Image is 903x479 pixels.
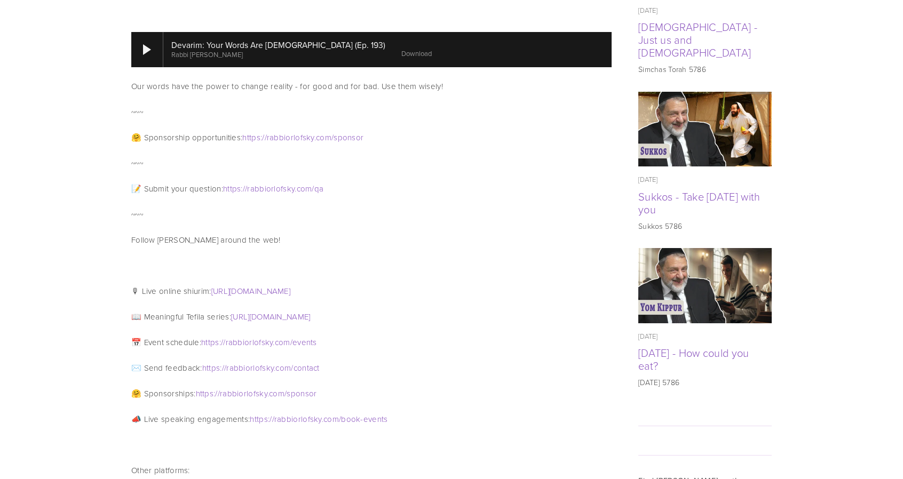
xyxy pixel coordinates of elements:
p: 📅 Event schedule: [131,336,612,349]
p: Our words have the power to change reality - for good and for bad. Use them wisely! [131,80,612,93]
span: / [312,183,314,194]
a: https://rabbiorlofsky.com/sponsor [196,388,317,399]
a: https://rabbiorlofsky.com/events [201,337,317,348]
p: 📣 Live speaking engagements: [131,413,612,426]
p: 🤗 Sponsorship opportunities: [131,131,612,144]
span: rabbiorlofsky [226,362,274,373]
p: ~~~ [131,157,612,170]
span: book [341,413,360,425]
span: . [273,337,274,348]
span: rabbiorlofsky [247,183,295,194]
a: Download [401,49,432,58]
img: Sukkos - Take Yom Kippur with you [638,92,772,167]
p: ✉️ Send feedback: [131,362,612,374]
a: [DEMOGRAPHIC_DATA] - Just us and [DEMOGRAPHIC_DATA] [638,19,757,60]
p: 📝 Submit your question: [131,182,612,195]
p: Sukkos 5786 [638,221,772,231]
time: [DATE] [638,5,658,15]
p: Other platforms: [131,464,612,477]
a: https://rabbiorlofsky.com/qa [223,183,323,194]
span: / [290,337,292,348]
p: 🤗 Sponsorships: [131,387,612,400]
span: rabbiorlofsky [274,413,322,425]
span: events [292,337,317,348]
p: ~~~ [131,106,612,118]
a: Sukkos - Take [DATE] with you [638,189,761,217]
span: com [316,132,331,143]
span: com [323,413,339,425]
span: / [291,362,293,373]
span: com [275,337,290,348]
img: Yom Kippur - How could you eat? [638,248,772,323]
span: https [223,183,241,194]
span: - [360,413,363,425]
span: . [267,388,269,399]
span: sponsor [287,388,316,399]
span: rabbiorlofsky [220,388,267,399]
span: . [274,362,275,373]
a: https://rabbiorlofsky.com/book-events [250,413,387,425]
span: rabbiorlofsky [226,337,273,348]
span: rabbiorlofsky [267,132,314,143]
span: qa [314,183,324,194]
a: https://rabbiorlofsky.com/contact [202,362,320,373]
span: :// [268,413,274,425]
span: :// [260,132,267,143]
a: https://rabbiorlofsky.com/sponsor [242,132,363,143]
span: / [284,388,287,399]
span: com [275,362,291,373]
span: https [250,413,268,425]
span: contact [294,362,320,373]
a: [URL][DOMAIN_NAME] [211,285,290,297]
span: :// [219,337,226,348]
p: ~~~ [131,208,612,221]
p: 📖 Meaningful Tefila series: [131,310,612,323]
a: [DATE] - How could you eat? [638,345,749,373]
a: [URL][DOMAIN_NAME] [231,311,310,322]
span: https [196,388,214,399]
p: Follow [PERSON_NAME] around the web! [131,234,612,246]
span: https [202,362,220,373]
span: com [269,388,284,399]
time: [DATE] [638,331,658,341]
span: . [295,183,296,194]
span: / [331,132,334,143]
span: events [363,413,388,425]
p: 🎙 Live online shiurim: [131,285,612,298]
span: / [339,413,341,425]
span: https [242,132,260,143]
span: https [201,337,219,348]
span: com [297,183,312,194]
p: Simchas Torah 5786 [638,64,772,75]
span: :// [220,362,226,373]
span: sponsor [334,132,363,143]
time: [DATE] [638,174,658,184]
span: :// [241,183,247,194]
span: . [322,413,323,425]
span: :// [213,388,220,399]
span: . [314,132,316,143]
p: [DATE] 5786 [638,377,772,388]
